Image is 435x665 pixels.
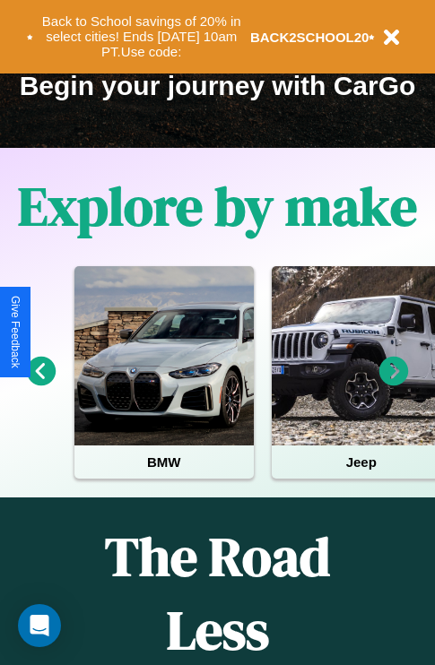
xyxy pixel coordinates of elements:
b: BACK2SCHOOL20 [250,30,370,45]
h4: BMW [74,445,254,479]
div: Open Intercom Messenger [18,604,61,647]
h1: Explore by make [18,169,417,243]
button: Back to School savings of 20% in select cities! Ends [DATE] 10am PT.Use code: [33,9,250,65]
div: Give Feedback [9,296,22,368]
